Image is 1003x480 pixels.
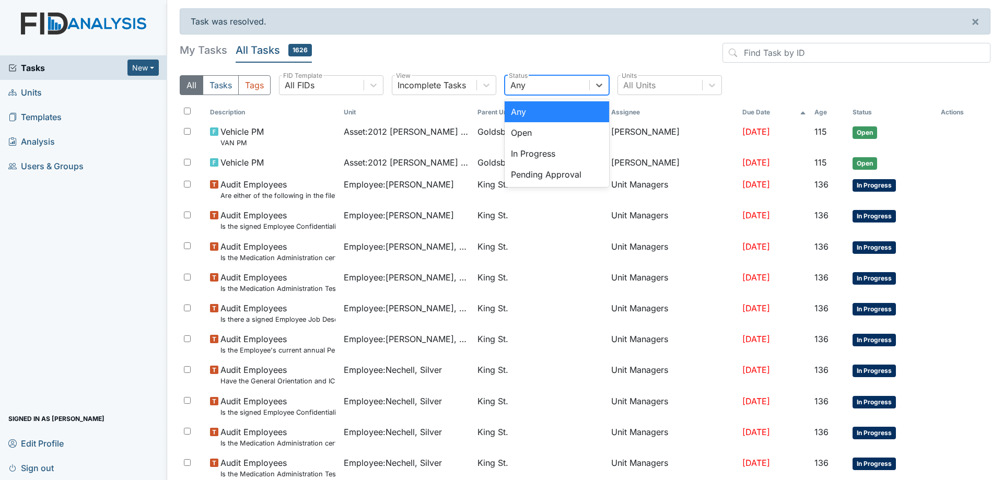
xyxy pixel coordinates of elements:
[607,152,738,174] td: [PERSON_NAME]
[477,125,533,138] span: Goldsboro DP
[853,272,896,285] span: In Progress
[344,364,442,376] span: Employee : Nechell, Silver
[853,365,896,377] span: In Progress
[814,179,829,190] span: 136
[937,103,989,121] th: Actions
[505,122,609,143] div: Open
[344,156,469,169] span: Asset : 2012 [PERSON_NAME] 07541
[206,103,340,121] th: Toggle SortBy
[477,395,508,407] span: King St.
[607,205,738,236] td: Unit Managers
[340,103,473,121] th: Toggle SortBy
[180,75,271,95] div: Type filter
[848,103,937,121] th: Toggle SortBy
[505,101,609,122] div: Any
[607,422,738,452] td: Unit Managers
[477,209,508,221] span: King St.
[344,271,469,284] span: Employee : [PERSON_NAME], Uniququa
[8,411,104,427] span: Signed in as [PERSON_NAME]
[477,333,508,345] span: King St.
[607,236,738,267] td: Unit Managers
[220,138,264,148] small: VAN PM
[853,303,896,315] span: In Progress
[814,396,829,406] span: 136
[8,133,55,149] span: Analysis
[477,456,508,469] span: King St.
[607,359,738,390] td: Unit Managers
[853,210,896,223] span: In Progress
[810,103,848,121] th: Toggle SortBy
[344,240,469,253] span: Employee : [PERSON_NAME], Uniququa
[220,395,335,417] span: Audit Employees Is the signed Employee Confidentiality Agreement in the file (HIPPA)?
[742,272,770,283] span: [DATE]
[742,396,770,406] span: [DATE]
[814,427,829,437] span: 136
[398,79,466,91] div: Incomplete Tasks
[853,334,896,346] span: In Progress
[853,396,896,408] span: In Progress
[742,365,770,375] span: [DATE]
[344,209,454,221] span: Employee : [PERSON_NAME]
[477,426,508,438] span: King St.
[742,210,770,220] span: [DATE]
[8,435,64,451] span: Edit Profile
[814,210,829,220] span: 136
[477,271,508,284] span: King St.
[8,84,42,100] span: Units
[220,364,335,386] span: Audit Employees Have the General Orientation and ICF Orientation forms been completed?
[853,458,896,470] span: In Progress
[814,334,829,344] span: 136
[288,44,312,56] span: 1626
[742,126,770,137] span: [DATE]
[220,426,335,448] span: Audit Employees Is the Medication Administration certificate found in the file?
[742,241,770,252] span: [DATE]
[220,333,335,355] span: Audit Employees Is the Employee's current annual Performance Evaluation on file?
[505,143,609,164] div: In Progress
[623,79,656,91] div: All Units
[742,157,770,168] span: [DATE]
[220,191,335,201] small: Are either of the following in the file? "Consumer Report Release Forms" and the "MVR Disclosure ...
[220,125,264,148] span: Vehicle PM VAN PM
[220,240,335,263] span: Audit Employees Is the Medication Administration certificate found in the file?
[607,329,738,359] td: Unit Managers
[510,79,526,91] div: Any
[814,303,829,313] span: 136
[238,75,271,95] button: Tags
[477,178,508,191] span: King St.
[607,103,738,121] th: Assignee
[220,314,335,324] small: Is there a signed Employee Job Description in the file for the employee's current position?
[180,43,227,57] h5: My Tasks
[971,14,979,29] span: ×
[607,391,738,422] td: Unit Managers
[220,438,335,448] small: Is the Medication Administration certificate found in the file?
[8,460,54,476] span: Sign out
[220,469,335,479] small: Is the Medication Administration Test and 2 observation checklist (hire after 10/07) found in the...
[961,9,990,34] button: ×
[853,126,877,139] span: Open
[477,364,508,376] span: King St.
[853,157,877,170] span: Open
[220,407,335,417] small: Is the signed Employee Confidentiality Agreement in the file (HIPPA)?
[285,79,314,91] div: All FIDs
[344,395,442,407] span: Employee : Nechell, Silver
[180,8,990,34] div: Task was resolved.
[220,271,335,294] span: Audit Employees Is the Medication Administration Test and 2 observation checklist (hire after 10/...
[203,75,239,95] button: Tasks
[853,179,896,192] span: In Progress
[236,43,312,57] h5: All Tasks
[8,62,127,74] span: Tasks
[853,427,896,439] span: In Progress
[814,241,829,252] span: 136
[607,298,738,329] td: Unit Managers
[814,365,829,375] span: 136
[814,458,829,468] span: 136
[742,458,770,468] span: [DATE]
[184,108,191,114] input: Toggle All Rows Selected
[220,178,335,201] span: Audit Employees Are either of the following in the file? "Consumer Report Release Forms" and the ...
[742,179,770,190] span: [DATE]
[220,284,335,294] small: Is the Medication Administration Test and 2 observation checklist (hire after 10/07) found in the...
[220,221,335,231] small: Is the signed Employee Confidentiality Agreement in the file (HIPPA)?
[738,103,810,121] th: Toggle SortBy
[814,272,829,283] span: 136
[220,345,335,355] small: Is the Employee's current annual Performance Evaluation on file?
